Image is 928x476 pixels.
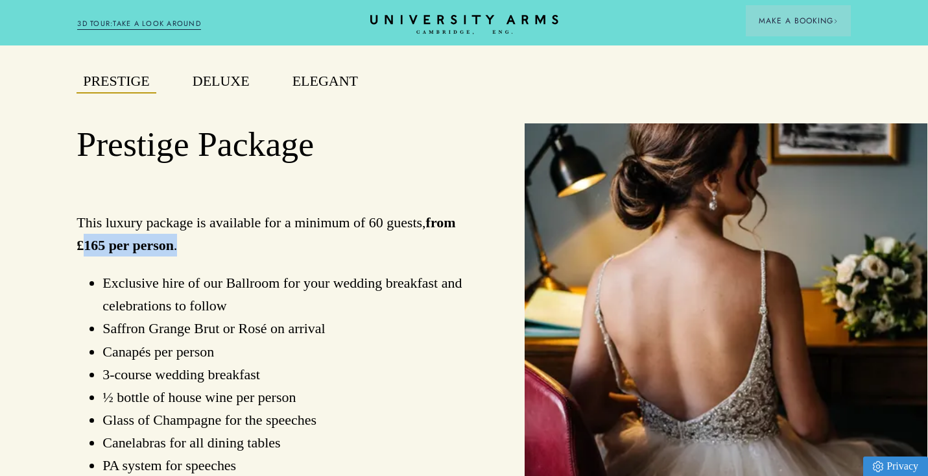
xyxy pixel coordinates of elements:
li: ½ bottle of house wine per person [102,386,479,408]
li: 3-course wedding breakfast [102,363,479,386]
button: Prestige [77,71,156,94]
h2: Prestige Package [77,123,479,166]
a: Home [370,15,558,35]
li: Canelabras for all dining tables [102,431,479,454]
button: Make a BookingArrow icon [746,5,851,36]
li: Glass of Champagne for the speeches [102,408,479,431]
a: Privacy [863,457,928,476]
span: Make a Booking [759,15,838,27]
img: Privacy [873,461,883,472]
p: This luxury package is available for a minimum of 60 guests, . [77,211,479,257]
button: Elegant [286,71,364,94]
button: Deluxe [186,71,256,94]
li: Saffron Grange Brut or Rosé on arrival [102,317,479,340]
img: Arrow icon [833,19,838,23]
li: Exclusive hire of our Ballroom for your wedding breakfast and celebrations to follow [102,271,479,317]
li: Canapés per person [102,340,479,363]
a: 3D TOUR:TAKE A LOOK AROUND [77,18,201,30]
